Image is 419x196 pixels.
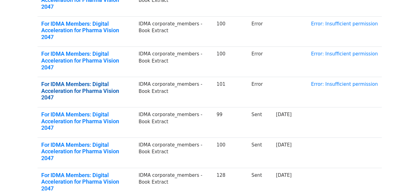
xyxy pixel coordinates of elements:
[135,77,213,107] td: IDMA corporate_members - Book Extract
[276,172,292,178] a: [DATE]
[41,172,131,192] a: For IDMA Members: Digital Acceleration for Pharma Vision 2047
[213,47,248,77] td: 100
[248,137,272,168] td: Sent
[276,142,292,148] a: [DATE]
[311,51,378,57] a: Error: Insufficient permission
[248,16,272,47] td: Error
[388,166,419,196] iframe: Chat Widget
[135,137,213,168] td: IDMA corporate_members - Book Extract
[41,50,131,71] a: For IDMA Members: Digital Acceleration for Pharma Vision 2047
[311,81,378,87] a: Error: Insufficient permission
[213,107,248,138] td: 99
[41,20,131,41] a: For IDMA Members: Digital Acceleration for Pharma Vision 2047
[276,112,292,117] a: [DATE]
[41,111,131,131] a: For IDMA Members: Digital Acceleration for Pharma Vision 2047
[135,47,213,77] td: IDMA corporate_members - Book Extract
[311,21,378,27] a: Error: Insufficient permission
[248,107,272,138] td: Sent
[135,16,213,47] td: IDMA corporate_members - Book Extract
[213,16,248,47] td: 100
[41,142,131,162] a: For IDMA Members: Digital Acceleration for Pharma Vision 2047
[248,77,272,107] td: Error
[41,81,131,101] a: For IDMA Members: Digital Acceleration for Pharma Vision 2047
[213,77,248,107] td: 101
[135,107,213,138] td: IDMA corporate_members - Book Extract
[213,137,248,168] td: 100
[248,47,272,77] td: Error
